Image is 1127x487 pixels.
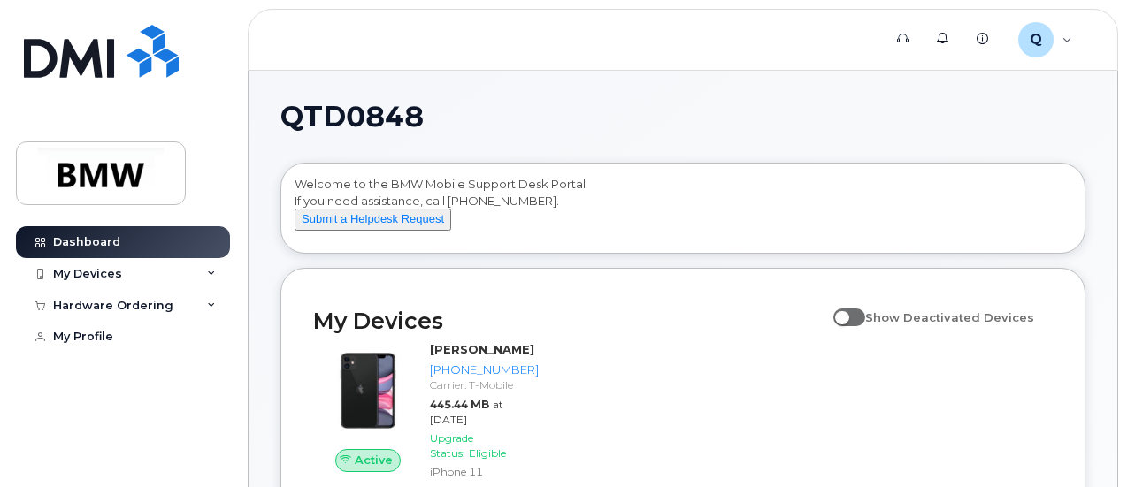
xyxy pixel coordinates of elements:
span: Active [355,452,393,468]
a: Active[PERSON_NAME][PHONE_NUMBER]Carrier: T-Mobile445.44 MBat [DATE]Upgrade Status:EligibleiPhone 11 [313,341,546,483]
span: 445.44 MB [430,398,489,411]
div: [PHONE_NUMBER] [430,361,539,378]
strong: [PERSON_NAME] [430,342,534,356]
a: Submit a Helpdesk Request [295,211,451,225]
div: iPhone 11 [430,464,539,479]
span: Eligible [469,446,506,460]
img: iPhone_11.jpg [327,350,409,431]
input: Show Deactivated Devices [833,301,847,315]
span: at [DATE] [430,398,503,426]
h2: My Devices [313,308,824,334]
div: Carrier: T-Mobile [430,377,539,392]
div: Welcome to the BMW Mobile Support Desk Portal If you need assistance, call [PHONE_NUMBER]. [295,176,1071,247]
span: QTD0848 [280,103,424,130]
button: Submit a Helpdesk Request [295,209,451,231]
span: Upgrade Status: [430,431,473,460]
span: Show Deactivated Devices [865,310,1034,324]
